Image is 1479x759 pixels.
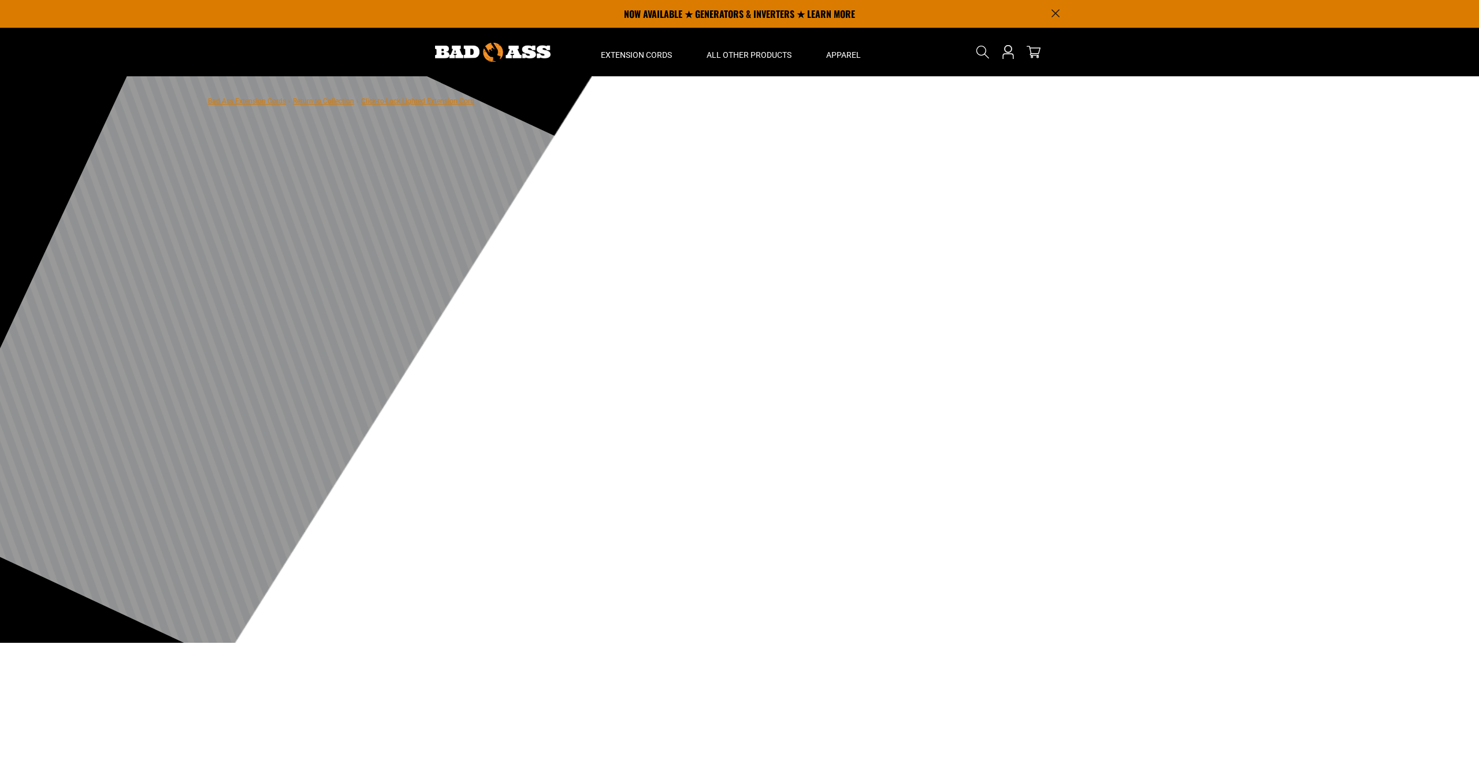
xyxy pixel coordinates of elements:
summary: Apparel [809,28,878,76]
summary: Extension Cords [584,28,689,76]
span: All Other Products [707,50,791,60]
img: Bad Ass Extension Cords [435,43,551,62]
a: Bad Ass Extension Cords [208,97,286,105]
span: › [356,97,359,105]
span: › [288,97,291,105]
a: Return to Collection [293,97,354,105]
span: Click-to-Lock Lighted Extension Cord [361,97,474,105]
nav: breadcrumbs [208,94,474,108]
summary: Search [973,43,992,61]
span: Extension Cords [601,50,672,60]
span: Apparel [826,50,861,60]
summary: All Other Products [689,28,809,76]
